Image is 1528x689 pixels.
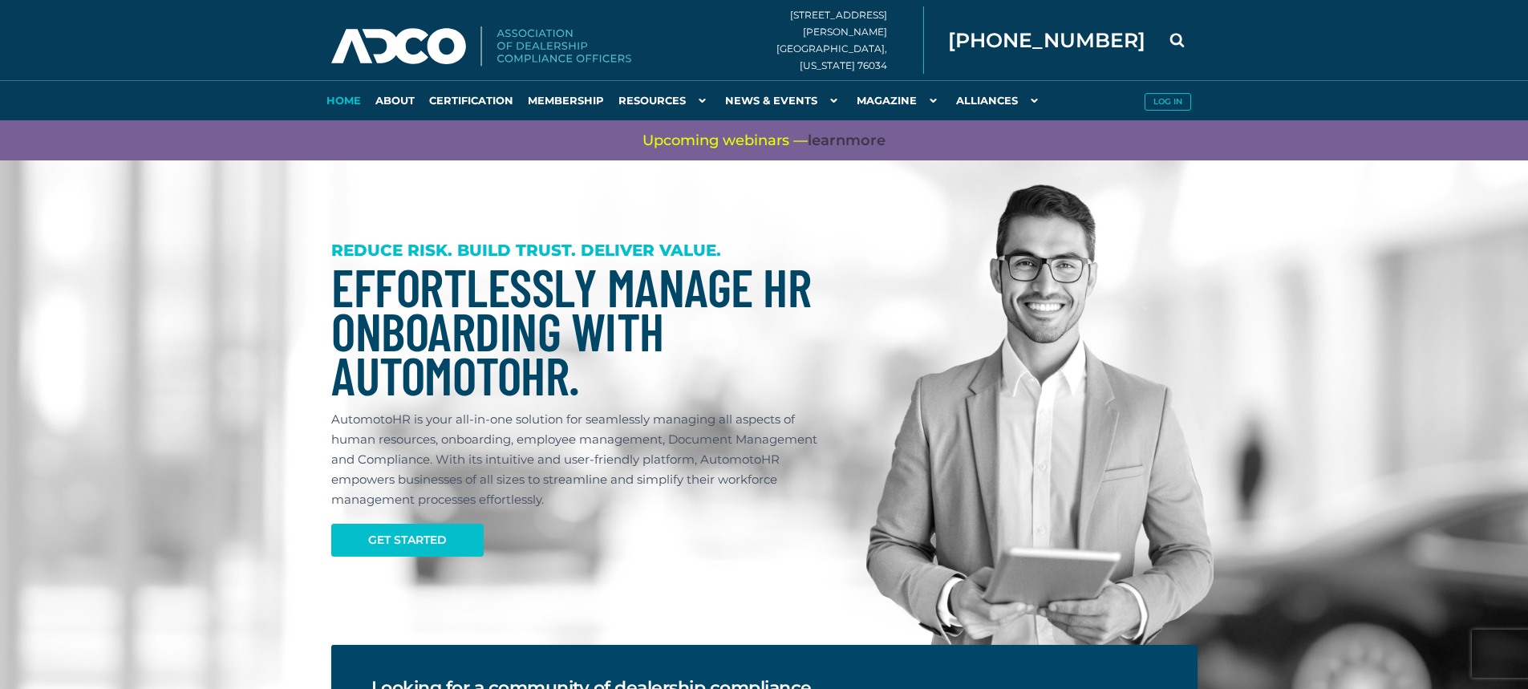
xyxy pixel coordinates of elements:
[776,6,924,74] div: [STREET_ADDRESS][PERSON_NAME] [GEOGRAPHIC_DATA], [US_STATE] 76034
[521,80,611,120] a: Membership
[611,80,718,120] a: Resources
[331,409,827,509] p: AutomotoHR is your all-in-one solution for seamlessly managing all aspects of human resources, on...
[808,131,886,151] a: learnmore
[368,80,422,120] a: About
[949,80,1050,120] a: Alliances
[331,524,484,557] a: Get Started
[808,132,845,149] span: learn
[1137,80,1198,120] a: Log in
[948,30,1145,51] span: [PHONE_NUMBER]
[319,80,368,120] a: Home
[422,80,521,120] a: Certification
[331,26,631,67] img: Association of Dealership Compliance Officers logo
[331,241,827,261] h3: REDUCE RISK. BUILD TRUST. DELIVER VALUE.
[1145,93,1191,111] button: Log in
[866,184,1214,676] img: Dealership Compliance Professional
[331,265,827,397] h1: Effortlessly Manage HR Onboarding with AutomotoHR.
[718,80,849,120] a: News & Events
[642,131,886,151] span: Upcoming webinars —
[849,80,949,120] a: Magazine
